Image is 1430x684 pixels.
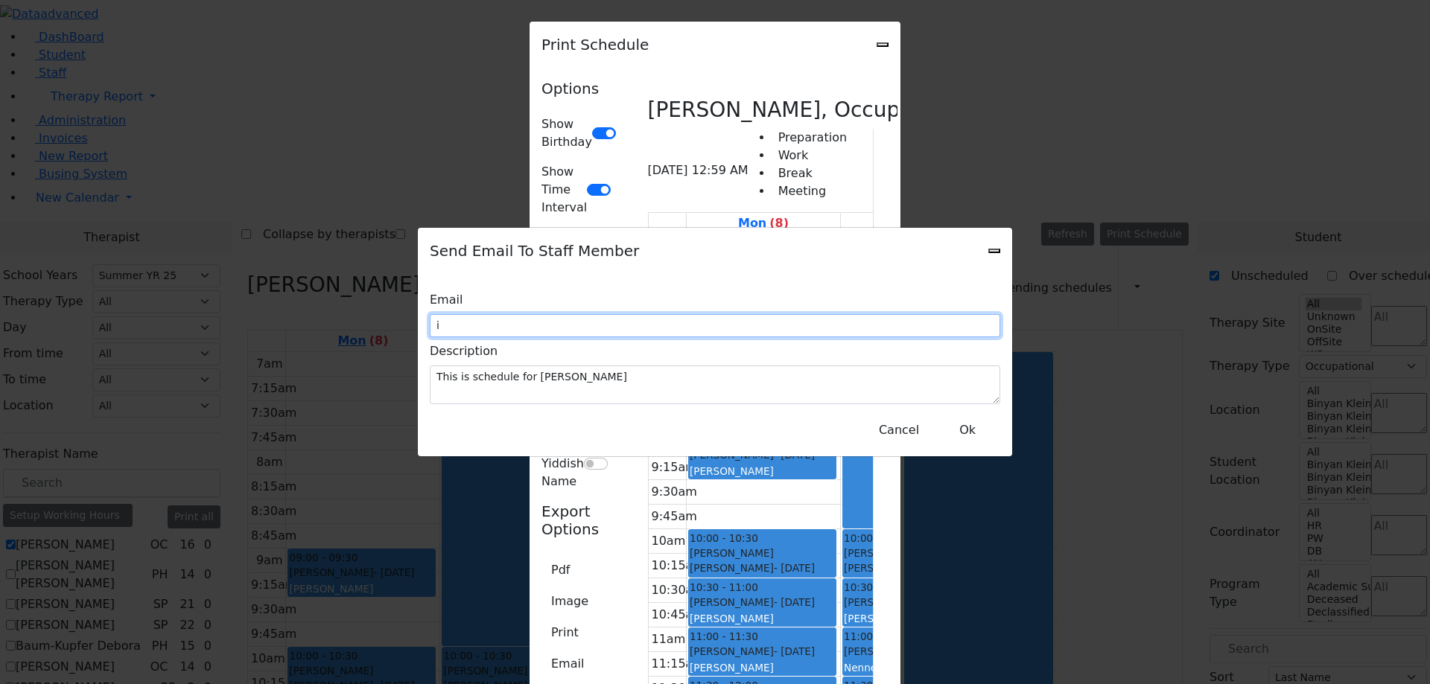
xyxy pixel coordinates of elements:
button: Close [941,416,994,444]
label: Email [430,286,463,314]
button: Close [869,416,929,444]
h5: Send Email To Staff Member [430,240,639,262]
label: Description [430,337,498,365]
button: Close [988,249,1000,253]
